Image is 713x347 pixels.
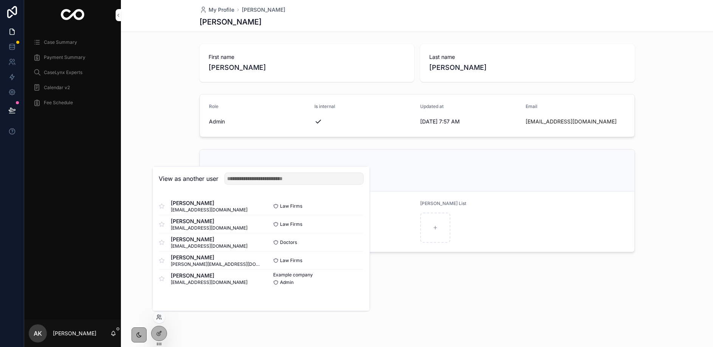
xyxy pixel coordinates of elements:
[29,35,116,49] a: Case Summary
[209,53,405,61] span: First name
[171,225,247,231] span: [EMAIL_ADDRESS][DOMAIN_NAME]
[171,254,261,261] span: [PERSON_NAME]
[171,279,247,285] span: [EMAIL_ADDRESS][DOMAIN_NAME]
[159,174,218,183] h2: View as another user
[429,62,626,73] span: [PERSON_NAME]
[29,96,116,109] a: Fee Schedule
[280,221,302,227] span: Law Firms
[29,81,116,94] a: Calendar v2
[273,272,313,278] span: Example company
[171,261,261,267] span: [PERSON_NAME][EMAIL_ADDRESS][DOMAIN_NAME]
[171,217,247,225] span: [PERSON_NAME]
[280,239,297,245] span: Doctors
[44,54,85,60] span: Payment Summary
[34,329,42,338] span: AK
[280,203,302,209] span: Law Firms
[526,103,537,109] span: Email
[242,6,285,14] a: [PERSON_NAME]
[171,207,247,213] span: [EMAIL_ADDRESS][DOMAIN_NAME]
[420,118,520,125] span: [DATE] 7:57 AM
[61,9,85,21] img: App logo
[209,118,225,125] span: Admin
[420,200,466,206] span: [PERSON_NAME] List
[200,6,234,14] a: My Profile
[280,279,294,285] span: Admin
[209,6,234,14] span: My Profile
[44,100,73,106] span: Fee Schedule
[429,53,626,61] span: Last name
[44,69,82,76] span: CaseLynx Experts
[526,118,617,125] a: [EMAIL_ADDRESS][DOMAIN_NAME]
[209,62,405,73] span: [PERSON_NAME]
[314,103,335,109] span: Is internal
[420,103,444,109] span: Updated at
[53,330,96,337] p: [PERSON_NAME]
[209,103,218,109] span: Role
[29,66,116,79] a: CaseLynx Experts
[200,17,261,27] h1: [PERSON_NAME]
[24,30,121,119] div: scrollable content
[44,85,70,91] span: Calendar v2
[171,243,247,249] span: [EMAIL_ADDRESS][DOMAIN_NAME]
[171,199,247,207] span: [PERSON_NAME]
[171,272,247,279] span: [PERSON_NAME]
[209,168,625,179] h3: Documents
[171,236,247,243] span: [PERSON_NAME]
[280,258,302,264] span: Law Firms
[29,51,116,64] a: Payment Summary
[44,39,77,45] span: Case Summary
